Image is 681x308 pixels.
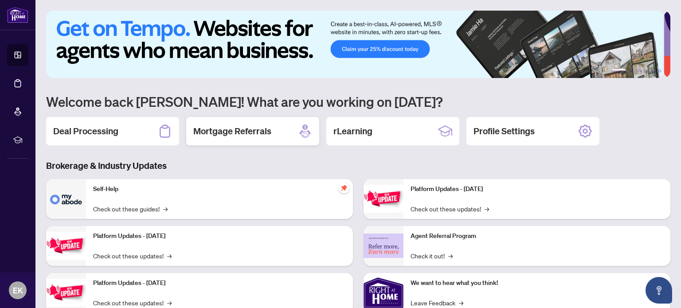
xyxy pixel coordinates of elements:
span: → [459,298,463,308]
h2: Mortgage Referrals [193,125,271,137]
img: Platform Updates - September 16, 2025 [46,232,86,260]
img: Platform Updates - July 21, 2025 [46,279,86,307]
a: Check out these updates!→ [93,298,172,308]
button: 1 [612,69,626,73]
button: 3 [637,69,640,73]
span: EK [13,284,23,296]
button: 4 [644,69,647,73]
button: Open asap [646,277,672,304]
span: → [167,298,172,308]
h2: Deal Processing [53,125,118,137]
a: Leave Feedback→ [411,298,463,308]
img: Platform Updates - June 23, 2025 [364,185,403,213]
span: pushpin [339,183,349,193]
button: 5 [651,69,654,73]
p: Platform Updates - [DATE] [93,278,346,288]
h3: Brokerage & Industry Updates [46,160,670,172]
p: Self-Help [93,184,346,194]
span: → [485,204,489,214]
h1: Welcome back [PERSON_NAME]! What are you working on [DATE]? [46,93,670,110]
p: We want to hear what you think! [411,278,663,288]
a: Check it out!→ [411,251,453,261]
p: Platform Updates - [DATE] [411,184,663,194]
p: Agent Referral Program [411,231,663,241]
a: Check out these updates!→ [93,251,172,261]
a: Check out these guides!→ [93,204,168,214]
img: Agent Referral Program [364,234,403,258]
img: Slide 0 [46,11,664,78]
h2: Profile Settings [474,125,535,137]
a: Check out these updates!→ [411,204,489,214]
button: 2 [630,69,633,73]
span: → [167,251,172,261]
span: → [163,204,168,214]
button: 6 [658,69,661,73]
span: → [448,251,453,261]
p: Platform Updates - [DATE] [93,231,346,241]
h2: rLearning [333,125,372,137]
img: logo [7,7,28,23]
img: Self-Help [46,179,86,219]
